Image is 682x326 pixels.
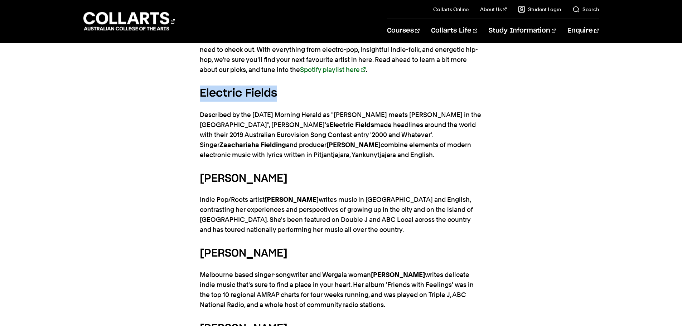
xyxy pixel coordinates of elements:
[200,195,483,235] p: Indie Pop/Roots artist writes music in [GEOGRAPHIC_DATA] and English, contrasting her experiences...
[572,6,599,13] a: Search
[433,6,469,13] a: Collarts Online
[200,86,483,102] h5: Electric Fields
[265,196,319,203] strong: [PERSON_NAME]
[489,19,556,43] a: Study Information
[200,110,483,160] p: Described by the [DATE] Morning Herald as "[PERSON_NAME] meets [PERSON_NAME] in the [GEOGRAPHIC_D...
[431,19,477,43] a: Collarts Life
[327,141,381,149] strong: [PERSON_NAME]
[567,19,599,43] a: Enquire
[300,66,367,73] strong: .
[480,6,507,13] a: About Us
[371,271,425,278] strong: [PERSON_NAME]
[219,141,286,149] strong: Zaachariaha Fielding
[300,66,366,73] a: Spotify playlist here
[200,171,483,187] h5: [PERSON_NAME]
[518,6,561,13] a: Student Login
[200,245,483,262] h5: [PERSON_NAME]
[329,121,374,128] strong: Electric Fields
[200,25,483,75] p: Australia has an incredibly rich history of amazing musicians, songwriters, and artists, so to ce...
[200,270,483,310] p: Melbourne based singer-songwriter and Wergaia woman writes delicate indie music that's sure to fi...
[387,19,420,43] a: Courses
[83,11,175,31] div: Go to homepage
